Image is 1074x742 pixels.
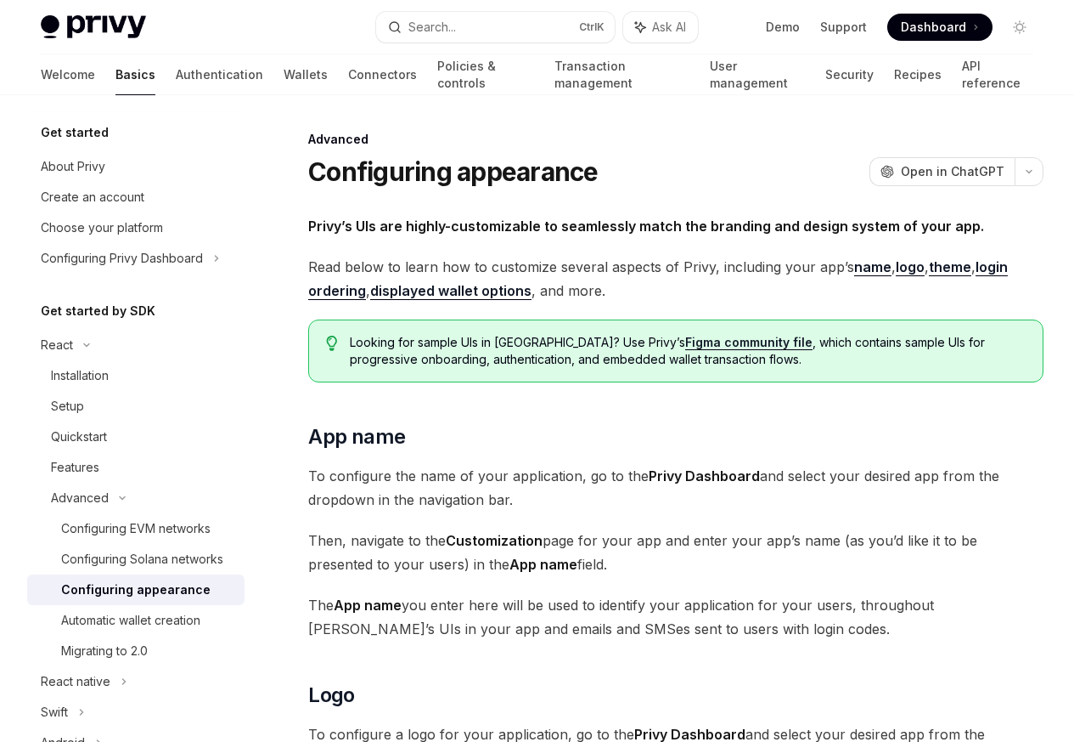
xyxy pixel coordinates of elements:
button: Search...CtrlK [376,12,615,42]
a: Setup [27,391,245,422]
div: Configuring Solana networks [61,549,223,569]
a: Recipes [894,54,942,95]
div: Advanced [308,131,1043,148]
a: Demo [766,19,800,36]
div: React [41,335,73,355]
span: Logo [308,682,355,709]
a: API reference [962,54,1033,95]
span: Read below to learn how to customize several aspects of Privy, including your app’s , , , , , and... [308,255,1043,303]
div: Setup [51,396,84,416]
a: Policies & controls [437,54,534,95]
a: About Privy [27,151,245,182]
div: Configuring Privy Dashboard [41,248,203,269]
div: Migrating to 2.0 [61,641,148,661]
a: Configuring Solana networks [27,544,245,575]
a: name [854,258,891,276]
span: App name [308,423,405,450]
a: Figma community file [685,335,813,350]
a: displayed wallet options [370,282,531,300]
a: Support [820,19,867,36]
h5: Get started by SDK [41,301,155,321]
a: Installation [27,360,245,391]
strong: Privy’s UIs are highly-customizable to seamlessly match the branding and design system of your app. [308,218,984,235]
a: Transaction management [554,54,689,95]
strong: App name [334,597,402,614]
span: Ctrl K [579,20,604,34]
a: Wallets [284,54,328,95]
div: Configuring appearance [61,580,211,600]
svg: Tip [326,336,338,351]
a: User management [710,54,806,95]
strong: Privy Dashboard [649,467,760,484]
span: Looking for sample UIs in [GEOGRAPHIC_DATA]? Use Privy’s , which contains sample UIs for progress... [350,334,1026,368]
a: Configuring EVM networks [27,513,245,544]
a: logo [896,258,925,276]
a: Create an account [27,182,245,212]
div: React native [41,671,110,692]
img: light logo [41,15,146,39]
div: Swift [41,702,68,722]
div: Configuring EVM networks [61,518,211,539]
div: Automatic wallet creation [61,610,200,631]
a: Choose your platform [27,212,245,243]
a: Migrating to 2.0 [27,636,245,666]
span: Open in ChatGPT [901,163,1004,180]
a: Security [825,54,874,95]
a: Quickstart [27,422,245,452]
a: Features [27,452,245,483]
div: Installation [51,365,109,386]
button: Toggle dark mode [1006,14,1033,41]
div: Features [51,457,99,478]
span: The you enter here will be used to identify your application for your users, throughout [PERSON_N... [308,593,1043,641]
div: Quickstart [51,427,107,447]
a: Automatic wallet creation [27,605,245,636]
a: Authentication [176,54,263,95]
a: theme [929,258,971,276]
span: Then, navigate to the page for your app and enter your app’s name (as you’d like it to be present... [308,529,1043,576]
div: Advanced [51,488,109,508]
strong: Customization [446,532,543,549]
div: Search... [408,17,456,37]
h1: Configuring appearance [308,156,599,187]
a: Welcome [41,54,95,95]
a: Configuring appearance [27,575,245,605]
div: About Privy [41,156,105,177]
div: Create an account [41,187,144,207]
span: Dashboard [901,19,966,36]
div: Choose your platform [41,218,163,238]
a: Dashboard [887,14,992,41]
h5: Get started [41,122,109,143]
button: Open in ChatGPT [869,157,1015,186]
button: Ask AI [623,12,698,42]
strong: App name [509,556,577,573]
span: Ask AI [652,19,686,36]
span: To configure the name of your application, go to the and select your desired app from the dropdow... [308,464,1043,512]
a: Connectors [348,54,417,95]
a: Basics [115,54,155,95]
